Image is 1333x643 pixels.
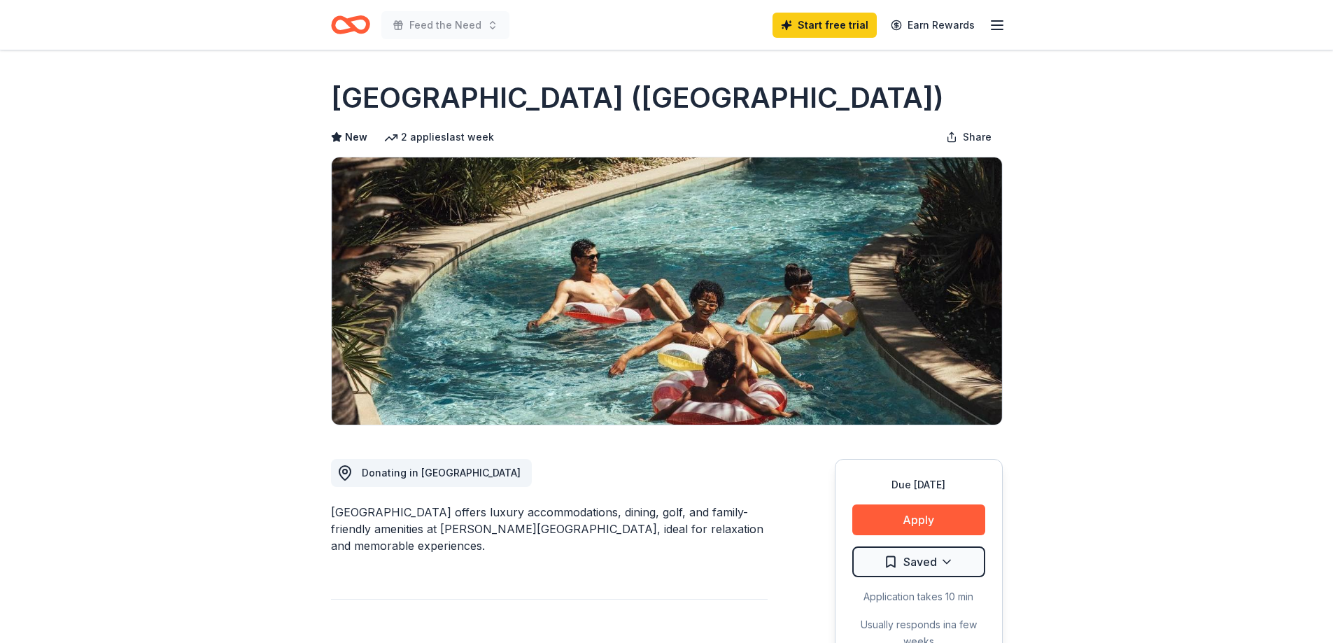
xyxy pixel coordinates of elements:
[903,553,937,571] span: Saved
[935,123,1003,151] button: Share
[852,504,985,535] button: Apply
[331,8,370,41] a: Home
[362,467,521,479] span: Donating in [GEOGRAPHIC_DATA]
[345,129,367,146] span: New
[332,157,1002,425] img: Image for Four Seasons Resort (Orlando)
[852,588,985,605] div: Application takes 10 min
[963,129,992,146] span: Share
[331,78,944,118] h1: [GEOGRAPHIC_DATA] ([GEOGRAPHIC_DATA])
[381,11,509,39] button: Feed the Need
[852,476,985,493] div: Due [DATE]
[409,17,481,34] span: Feed the Need
[384,129,494,146] div: 2 applies last week
[852,546,985,577] button: Saved
[773,13,877,38] a: Start free trial
[882,13,983,38] a: Earn Rewards
[331,504,768,554] div: [GEOGRAPHIC_DATA] offers luxury accommodations, dining, golf, and family-friendly amenities at [P...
